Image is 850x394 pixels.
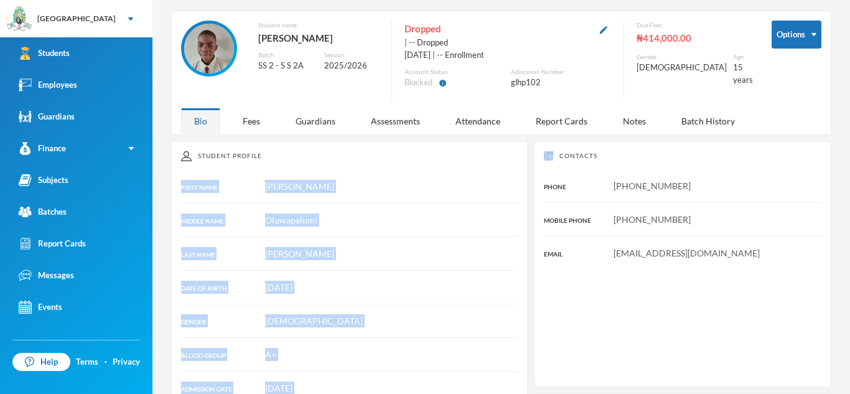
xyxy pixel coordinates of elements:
img: logo [7,7,32,32]
div: Admission Number [511,67,611,77]
span: [PHONE_NUMBER] [614,181,691,191]
div: Bio [181,108,220,134]
div: Contacts [544,151,821,161]
div: Student name [258,21,379,30]
div: · [105,356,107,368]
div: Messages [19,269,74,282]
div: SS 2 - S S 2A [258,60,315,72]
div: Employees [19,78,77,91]
a: Help [12,353,70,372]
div: Student Profile [181,151,518,161]
div: Session [324,50,379,60]
div: Fees [230,108,273,134]
div: [DEMOGRAPHIC_DATA] [637,62,727,74]
span: [DATE] [265,383,292,393]
div: | -- Dropped [404,37,611,49]
span: Dropped [404,21,441,37]
i: info [439,79,447,87]
div: glhp102 [511,77,611,89]
span: [PERSON_NAME] [265,181,334,192]
button: Edit [596,22,611,36]
div: 2025/2026 [324,60,379,72]
span: [EMAIL_ADDRESS][DOMAIN_NAME] [614,248,760,258]
div: 15 years [733,62,753,86]
span: Blocked [404,77,432,89]
div: [PERSON_NAME] [258,30,379,46]
span: [PHONE_NUMBER] [614,214,691,225]
div: Account Status [404,67,505,77]
div: [DATE] | -- Enrollment [404,49,611,62]
div: Report Cards [19,237,86,250]
div: Batch [258,50,315,60]
div: Report Cards [523,108,600,134]
a: Terms [76,356,98,368]
div: [GEOGRAPHIC_DATA] [37,13,116,24]
div: Students [19,47,70,60]
span: A+ [265,349,276,360]
div: Subjects [19,174,68,187]
div: Notes [610,108,659,134]
div: Batches [19,205,67,218]
div: Assessments [358,108,433,134]
div: Gender [637,52,727,62]
div: Attendance [442,108,513,134]
span: [PERSON_NAME] [265,248,334,259]
div: ₦414,000.00 [637,30,753,46]
img: STUDENT [184,24,234,73]
span: Oluwapelumi [265,215,317,225]
button: Options [772,21,821,49]
span: [DEMOGRAPHIC_DATA] [265,316,363,326]
div: Due Fees [637,21,753,30]
div: Guardians [283,108,348,134]
div: Finance [19,142,66,155]
div: Events [19,301,62,314]
div: Age [733,52,753,62]
a: Privacy [113,356,140,368]
span: [DATE] [265,282,292,293]
div: Batch History [668,108,748,134]
div: Guardians [19,110,75,123]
